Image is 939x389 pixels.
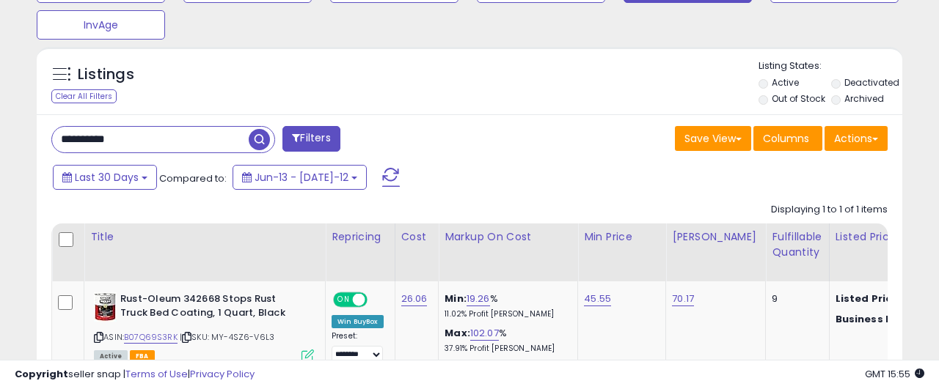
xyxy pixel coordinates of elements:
[94,350,128,363] span: All listings currently available for purchase on Amazon
[763,131,809,146] span: Columns
[672,229,759,245] div: [PERSON_NAME]
[125,367,188,381] a: Terms of Use
[772,92,825,105] label: Out of Stock
[15,368,255,382] div: seller snap | |
[672,292,694,306] a: 70.17
[75,170,139,185] span: Last 30 Days
[772,229,822,260] div: Fulfillable Quantity
[332,331,384,364] div: Preset:
[365,294,389,306] span: OFF
[470,326,499,341] a: 102.07
[53,165,157,190] button: Last 30 Days
[282,126,340,152] button: Filters
[120,292,299,323] b: Rust-Oleum 342668 Stops Rust Truck Bed Coating, 1 Quart, Black
[401,292,428,306] a: 26.06
[335,294,353,306] span: ON
[753,126,822,151] button: Columns
[90,229,319,245] div: Title
[94,292,314,360] div: ASIN:
[190,367,255,381] a: Privacy Policy
[771,203,888,217] div: Displaying 1 to 1 of 1 items
[401,229,433,245] div: Cost
[467,292,490,306] a: 19.26
[37,10,165,40] button: InvAge
[836,312,916,326] b: Business Price:
[445,327,566,354] div: %
[759,59,902,73] p: Listing States:
[180,331,274,343] span: | SKU: MY-4SZ6-V6L3
[445,229,571,245] div: Markup on Cost
[51,89,117,103] div: Clear All Filters
[445,292,566,319] div: %
[772,292,817,305] div: 9
[445,326,470,340] b: Max:
[584,292,611,306] a: 45.55
[15,367,68,381] strong: Copyright
[772,76,799,89] label: Active
[332,315,384,328] div: Win BuyBox
[844,92,884,105] label: Archived
[844,76,899,89] label: Deactivated
[825,126,888,151] button: Actions
[94,292,117,322] img: 51od-dTPOML._SL40_.jpg
[124,331,178,344] a: B07Q69S3RK
[255,170,348,185] span: Jun-13 - [DATE]-12
[865,367,924,381] span: 2025-08-12 15:55 GMT
[836,292,902,305] b: Listed Price:
[584,229,660,245] div: Min Price
[78,64,134,85] h5: Listings
[445,292,467,305] b: Min:
[130,350,155,363] span: FBA
[445,309,566,319] p: 11.02% Profit [PERSON_NAME]
[675,126,751,151] button: Save View
[233,165,367,190] button: Jun-13 - [DATE]-12
[445,344,566,354] p: 37.91% Profit [PERSON_NAME]
[439,223,578,281] th: The percentage added to the cost of goods (COGS) that forms the calculator for Min & Max prices.
[332,229,389,245] div: Repricing
[159,171,227,185] span: Compared to:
